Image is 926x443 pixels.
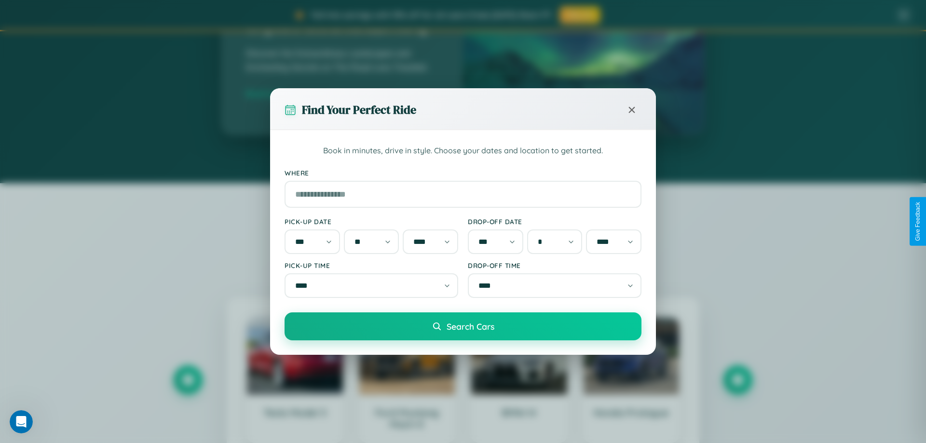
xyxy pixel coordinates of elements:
[285,312,641,340] button: Search Cars
[447,321,494,332] span: Search Cars
[468,261,641,269] label: Drop-off Time
[285,169,641,177] label: Where
[285,145,641,157] p: Book in minutes, drive in style. Choose your dates and location to get started.
[468,217,641,226] label: Drop-off Date
[285,261,458,269] label: Pick-up Time
[285,217,458,226] label: Pick-up Date
[302,102,416,118] h3: Find Your Perfect Ride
